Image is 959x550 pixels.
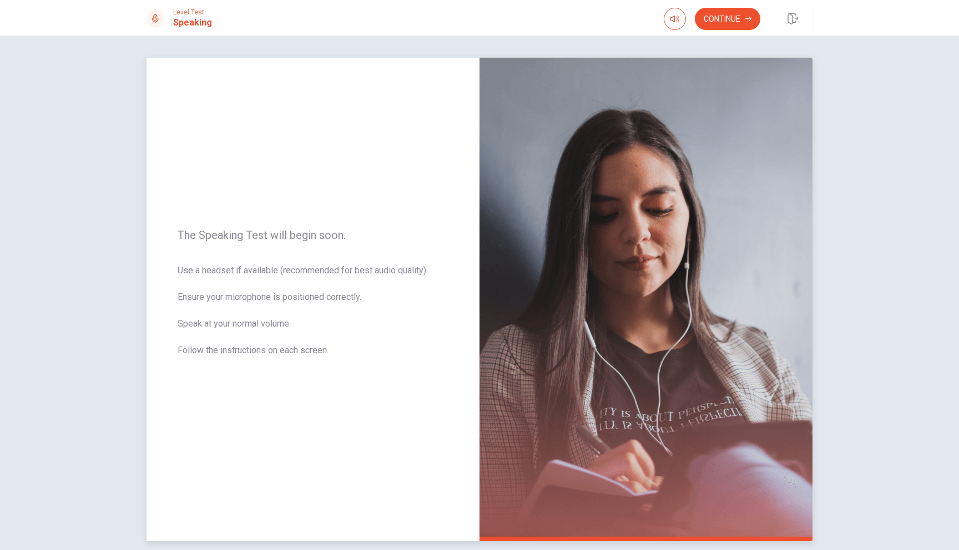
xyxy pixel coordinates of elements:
[178,264,448,370] span: Use a headset if available (recommended for best audio quality). Ensure your microphone is positi...
[479,58,812,541] img: speaking intro
[695,8,760,30] button: Continue
[178,228,448,242] span: The Speaking Test will begin soon.
[173,8,212,16] span: Level Test
[173,16,212,29] h1: Speaking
